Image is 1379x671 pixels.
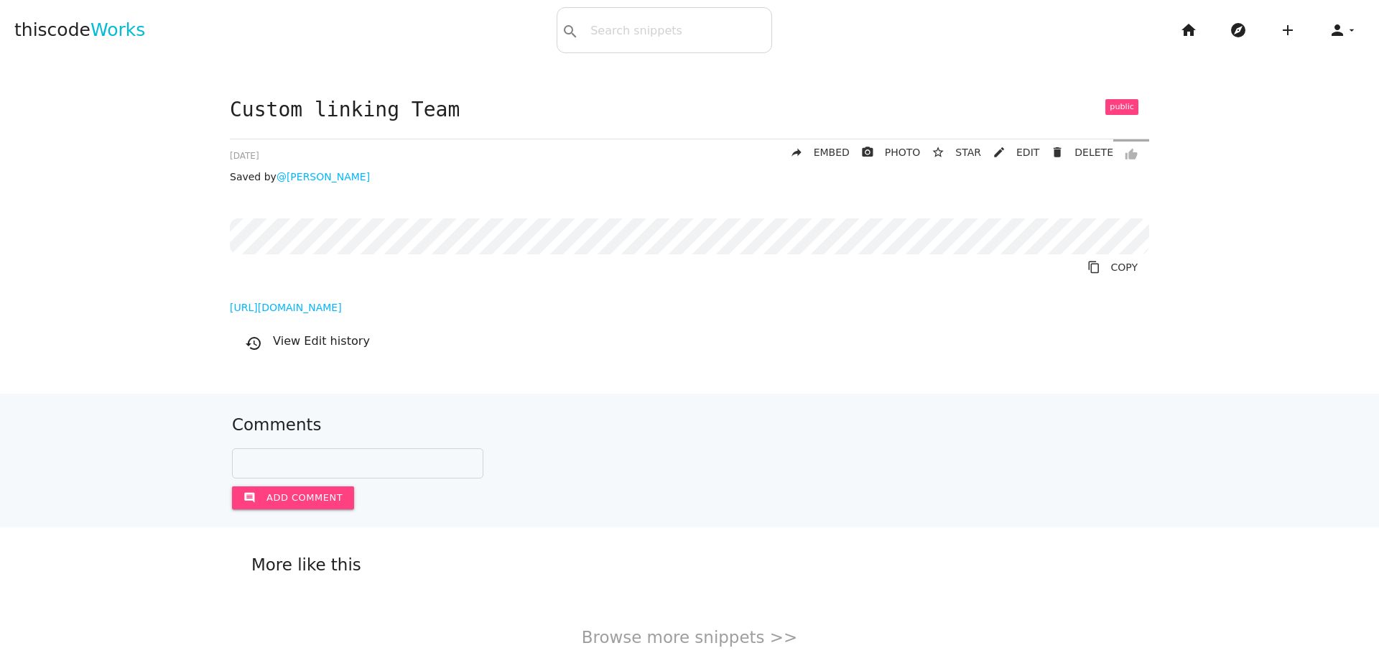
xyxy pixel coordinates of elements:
[1039,139,1113,165] a: Delete Post
[920,139,981,165] button: star_borderSTAR
[230,99,1149,121] h1: Custom linking Team
[90,19,145,40] span: Works
[14,7,145,53] a: thiscodeWorks
[230,302,342,313] a: [URL][DOMAIN_NAME]
[1074,147,1113,158] span: DELETE
[583,15,771,45] input: Search snippets
[790,139,803,165] i: reply
[779,139,850,165] a: replyEMBED
[993,139,1006,165] i: mode_edit
[1279,7,1296,53] i: add
[230,556,1149,574] h5: More like this
[1230,7,1247,53] i: explore
[562,9,579,55] i: search
[245,335,262,352] i: history
[1346,7,1357,53] i: arrow_drop_down
[230,151,259,161] span: [DATE]
[1180,7,1197,53] i: home
[557,8,583,52] button: search
[243,486,256,509] i: comment
[1016,147,1039,158] span: EDIT
[981,139,1039,165] a: mode_editEDIT
[885,147,921,158] span: PHOTO
[1051,139,1064,165] i: delete
[232,486,354,509] button: commentAdd comment
[850,139,921,165] a: photo_cameraPHOTO
[932,139,944,165] i: star_border
[245,335,1149,348] h6: View Edit history
[1329,7,1346,53] i: person
[814,147,850,158] span: EMBED
[1087,254,1100,280] i: content_copy
[277,171,370,182] a: @[PERSON_NAME]
[232,416,1147,434] h5: Comments
[1076,254,1149,280] a: Copy to Clipboard
[230,171,1149,182] p: Saved by
[955,147,981,158] span: STAR
[861,139,874,165] i: photo_camera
